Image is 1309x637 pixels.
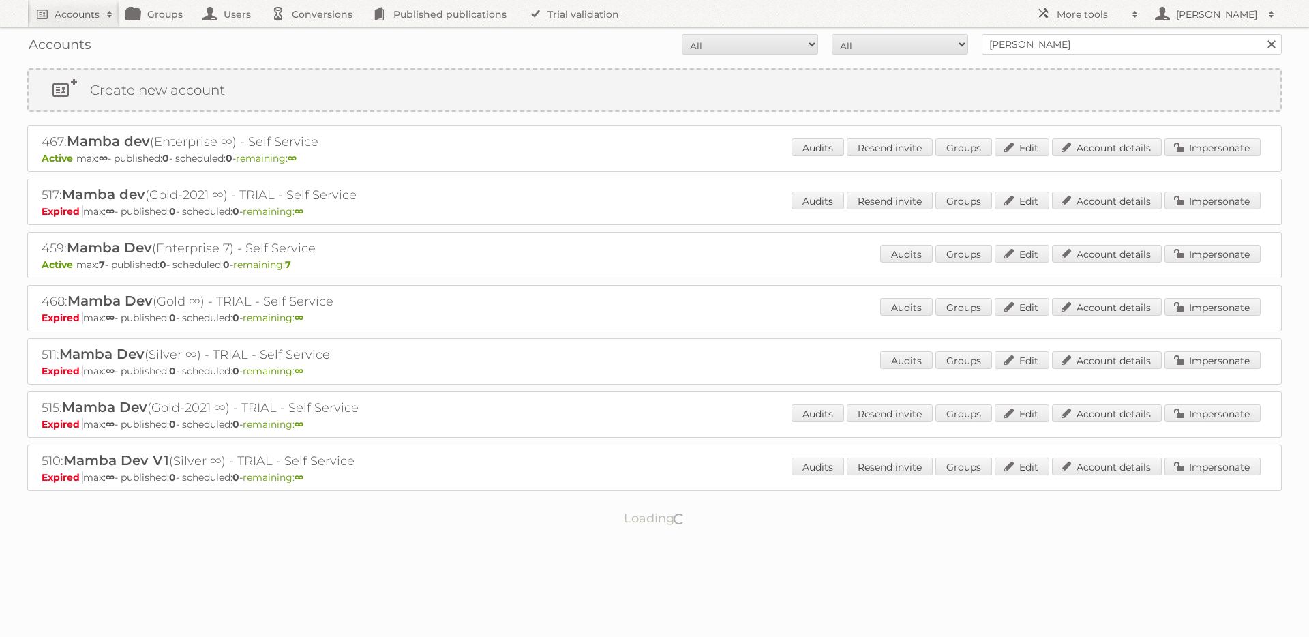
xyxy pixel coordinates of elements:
a: Audits [792,458,844,475]
p: Loading [581,505,729,532]
p: max: - published: - scheduled: - [42,365,1267,377]
strong: ∞ [106,312,115,324]
strong: 0 [169,312,176,324]
a: Audits [880,245,933,263]
strong: 0 [232,205,239,218]
a: Audits [880,351,933,369]
a: Edit [995,138,1049,156]
strong: ∞ [288,152,297,164]
strong: ∞ [295,418,303,430]
a: Impersonate [1164,192,1261,209]
a: Edit [995,458,1049,475]
h2: 467: (Enterprise ∞) - Self Service [42,133,519,151]
a: Edit [995,245,1049,263]
a: Impersonate [1164,245,1261,263]
h2: [PERSON_NAME] [1173,8,1261,21]
h2: 459: (Enterprise 7) - Self Service [42,239,519,257]
a: Audits [792,404,844,422]
span: remaining: [236,152,297,164]
strong: 7 [99,258,105,271]
strong: 0 [169,205,176,218]
h2: 515: (Gold-2021 ∞) - TRIAL - Self Service [42,399,519,417]
strong: 0 [160,258,166,271]
a: Account details [1052,192,1162,209]
strong: ∞ [295,365,303,377]
span: remaining: [243,365,303,377]
h2: More tools [1057,8,1125,21]
span: remaining: [243,471,303,484]
span: Expired [42,365,83,377]
a: Create new account [29,70,1280,110]
a: Resend invite [847,458,933,475]
p: max: - published: - scheduled: - [42,418,1267,430]
a: Edit [995,404,1049,422]
a: Account details [1052,298,1162,316]
span: Mamba Dev [62,399,147,415]
p: max: - published: - scheduled: - [42,205,1267,218]
p: max: - published: - scheduled: - [42,258,1267,271]
strong: 0 [169,365,176,377]
span: Mamba Dev [59,346,145,362]
p: max: - published: - scheduled: - [42,152,1267,164]
a: Edit [995,351,1049,369]
h2: 511: (Silver ∞) - TRIAL - Self Service [42,346,519,364]
a: Audits [880,298,933,316]
strong: ∞ [106,471,115,484]
span: remaining: [243,312,303,324]
a: Account details [1052,138,1162,156]
strong: 0 [232,471,239,484]
a: Account details [1052,351,1162,369]
h2: 468: (Gold ∞) - TRIAL - Self Service [42,293,519,310]
strong: 0 [232,365,239,377]
a: Edit [995,192,1049,209]
strong: 0 [162,152,169,164]
a: Resend invite [847,138,933,156]
span: Active [42,258,76,271]
a: Groups [935,138,992,156]
a: Groups [935,245,992,263]
strong: 0 [226,152,232,164]
span: Expired [42,312,83,324]
a: Impersonate [1164,298,1261,316]
a: Impersonate [1164,351,1261,369]
span: Expired [42,418,83,430]
a: Audits [792,192,844,209]
strong: ∞ [295,312,303,324]
span: remaining: [243,205,303,218]
p: max: - published: - scheduled: - [42,471,1267,484]
span: Mamba dev [62,186,145,203]
a: Resend invite [847,404,933,422]
a: Audits [792,138,844,156]
a: Impersonate [1164,458,1261,475]
a: Account details [1052,245,1162,263]
span: Expired [42,471,83,484]
a: Groups [935,351,992,369]
a: Resend invite [847,192,933,209]
h2: Accounts [55,8,100,21]
strong: ∞ [106,205,115,218]
strong: ∞ [106,418,115,430]
a: Impersonate [1164,138,1261,156]
a: Impersonate [1164,404,1261,422]
span: Expired [42,205,83,218]
a: Edit [995,298,1049,316]
span: Mamba dev [67,133,150,149]
span: remaining: [243,418,303,430]
span: Active [42,152,76,164]
a: Groups [935,298,992,316]
strong: ∞ [295,205,303,218]
h2: 517: (Gold-2021 ∞) - TRIAL - Self Service [42,186,519,204]
strong: 0 [232,418,239,430]
a: Account details [1052,458,1162,475]
p: max: - published: - scheduled: - [42,312,1267,324]
span: Mamba Dev [67,293,153,309]
h2: 510: (Silver ∞) - TRIAL - Self Service [42,452,519,470]
strong: 0 [223,258,230,271]
strong: 0 [169,471,176,484]
strong: 7 [285,258,291,271]
a: Groups [935,458,992,475]
strong: ∞ [99,152,108,164]
a: Groups [935,404,992,422]
span: Mamba Dev V1 [63,452,169,469]
strong: ∞ [295,471,303,484]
